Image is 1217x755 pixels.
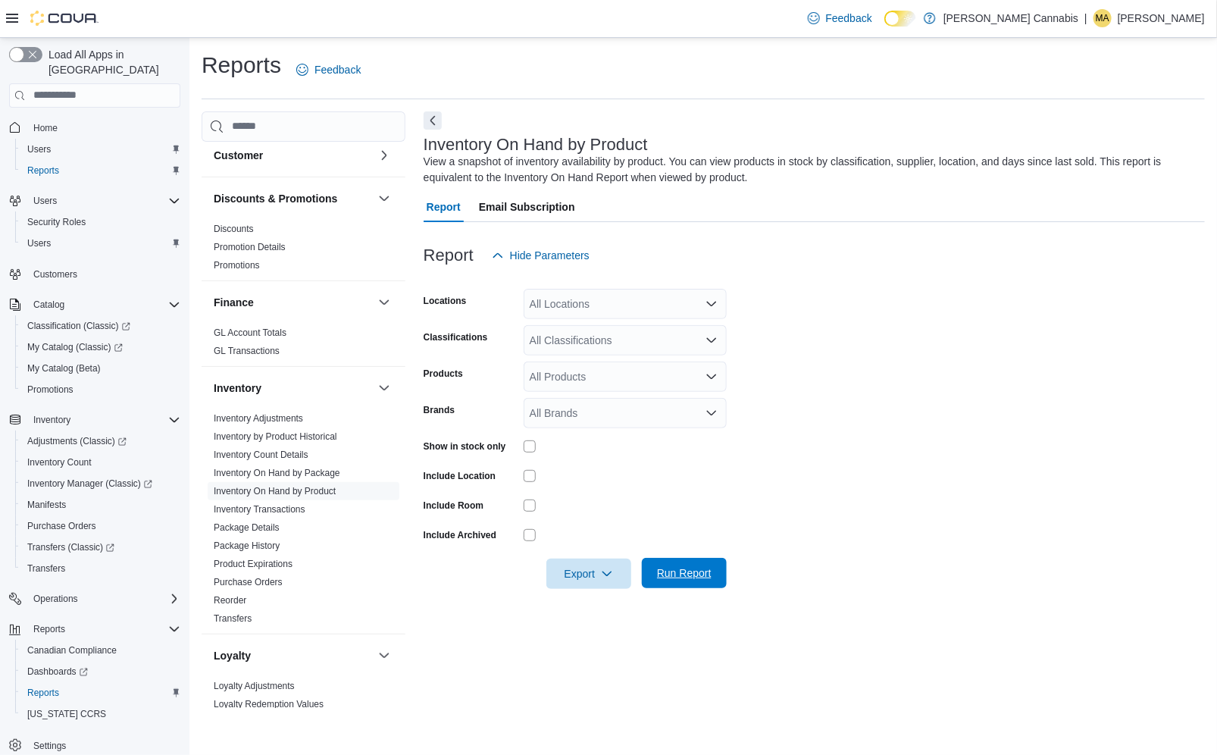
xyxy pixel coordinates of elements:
button: Purchase Orders [15,515,186,537]
a: Reorder [214,595,246,606]
span: Classification (Classic) [27,320,130,332]
span: Reports [27,164,59,177]
input: Dark Mode [884,11,916,27]
label: Classifications [424,331,488,343]
span: Inventory Count [27,456,92,468]
span: Inventory Count Details [214,449,308,461]
a: Users [21,234,57,252]
a: Inventory Transactions [214,504,305,515]
h3: Discounts & Promotions [214,191,337,206]
div: Inventory [202,409,405,634]
p: | [1084,9,1087,27]
span: Discounts [214,223,254,235]
label: Locations [424,295,467,307]
span: Users [27,237,51,249]
button: Home [3,117,186,139]
span: Reports [21,161,180,180]
span: Inventory On Hand by Package [214,467,340,479]
span: Home [33,122,58,134]
button: Operations [27,590,84,608]
span: MA [1096,9,1109,27]
h3: Finance [214,295,254,310]
span: Reports [33,623,65,635]
a: Feedback [290,55,367,85]
a: Inventory Count [21,453,98,471]
span: GL Transactions [214,345,280,357]
a: Classification (Classic) [15,315,186,337]
button: Reports [3,619,186,640]
label: Show in stock only [424,440,506,453]
a: Home [27,119,64,137]
button: Security Roles [15,211,186,233]
a: GL Account Totals [214,327,286,338]
a: Inventory On Hand by Package [214,468,340,478]
span: Catalog [27,296,180,314]
h3: Loyalty [214,648,251,663]
div: Loyalty [202,677,405,719]
span: GL Account Totals [214,327,286,339]
span: Package Details [214,522,280,534]
a: Transfers (Classic) [15,537,186,558]
button: Catalog [3,294,186,315]
button: Promotions [15,379,186,400]
button: Open list of options [705,334,718,346]
a: Loyalty Redemption Values [214,699,324,710]
button: Reports [27,620,71,638]
span: Reports [27,687,59,699]
button: Transfers [15,558,186,579]
button: Finance [214,295,372,310]
a: Package Details [214,522,280,533]
div: Finance [202,324,405,366]
button: Run Report [642,558,727,588]
span: Email Subscription [479,192,575,222]
span: Inventory [27,411,180,429]
span: Promotion Details [214,241,286,253]
span: Export [555,559,622,589]
label: Include Archived [424,529,496,541]
span: Settings [27,735,180,754]
button: Loyalty [214,648,372,663]
span: Reorder [214,594,246,606]
button: Customers [3,263,186,285]
span: Inventory Manager (Classic) [27,478,152,490]
span: Dashboards [21,663,180,681]
label: Include Room [424,500,483,512]
button: Operations [3,588,186,609]
span: Purchase Orders [27,520,96,532]
a: Inventory Manager (Classic) [21,475,158,493]
div: Mike Ainsworth [1093,9,1112,27]
button: Users [27,192,63,210]
span: Inventory On Hand by Product [214,485,336,497]
span: Settings [33,740,66,752]
a: Promotions [21,381,80,399]
span: Catalog [33,299,64,311]
span: Purchase Orders [21,517,180,535]
a: Canadian Compliance [21,641,123,659]
button: [US_STATE] CCRS [15,703,186,725]
span: Feedback [826,11,872,26]
span: My Catalog (Classic) [21,338,180,356]
button: Reports [15,160,186,181]
a: My Catalog (Beta) [21,359,107,377]
a: Package History [214,540,280,551]
a: GL Transactions [214,346,280,356]
a: Purchase Orders [214,577,283,587]
span: Canadian Compliance [27,644,117,656]
span: Operations [27,590,180,608]
button: Open list of options [705,407,718,419]
a: Settings [27,737,72,755]
span: Transfers [21,559,180,578]
button: Export [546,559,631,589]
span: Inventory Transactions [214,503,305,515]
span: Inventory [33,414,70,426]
span: Security Roles [27,216,86,228]
button: Customer [214,148,372,163]
span: Transfers [27,562,65,575]
a: Reports [21,684,65,702]
span: Customers [33,268,77,280]
span: My Catalog (Beta) [21,359,180,377]
a: Product Expirations [214,559,293,569]
span: Load All Apps in [GEOGRAPHIC_DATA] [42,47,180,77]
span: Loyalty Adjustments [214,680,295,692]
